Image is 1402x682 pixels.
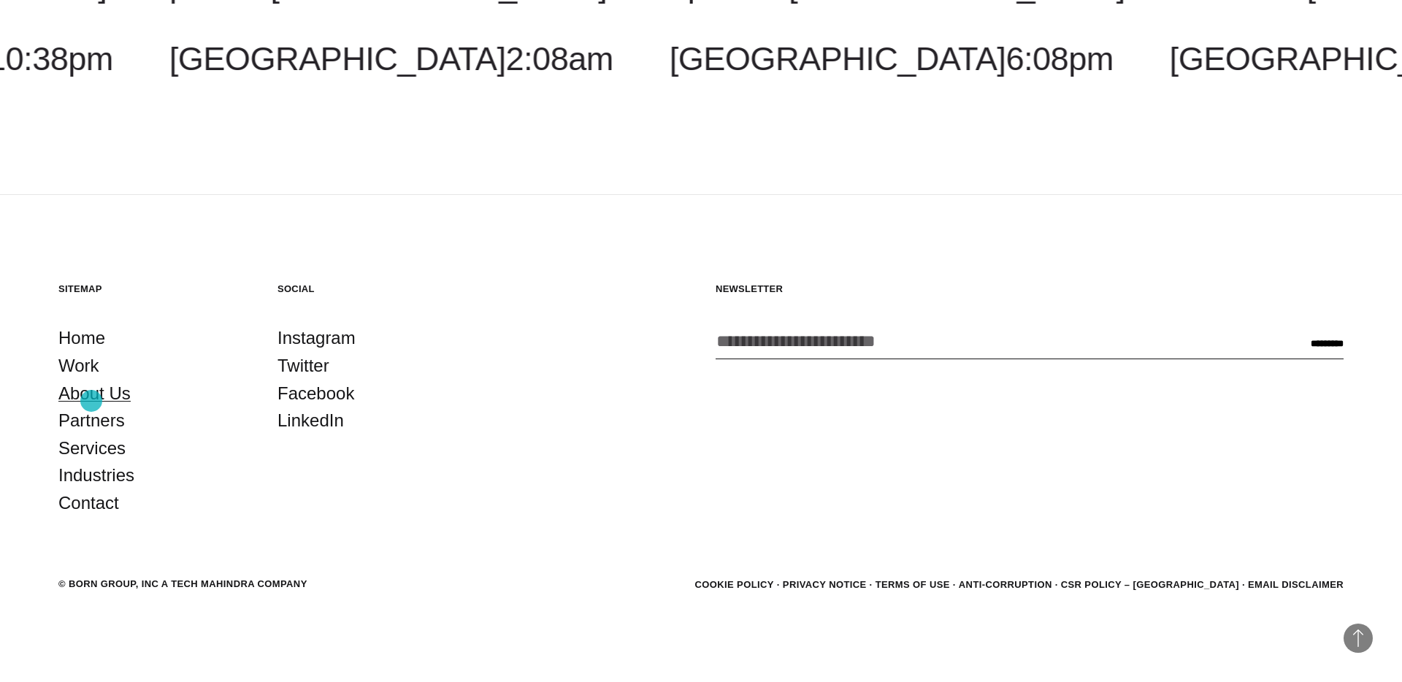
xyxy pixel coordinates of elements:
a: Partners [58,407,125,434]
a: [GEOGRAPHIC_DATA]2:08am [169,40,613,77]
a: Privacy Notice [783,579,867,590]
a: Contact [58,489,119,517]
a: Industries [58,461,134,489]
a: Anti-Corruption [959,579,1052,590]
a: Services [58,434,126,462]
span: 6:08pm [1006,40,1114,77]
h5: Newsletter [716,283,1344,295]
a: Instagram [277,324,356,352]
a: Facebook [277,380,354,407]
button: Back to Top [1344,624,1373,653]
a: Home [58,324,105,352]
a: About Us [58,380,131,407]
a: Cookie Policy [694,579,773,590]
span: 2:08am [506,40,613,77]
a: Twitter [277,352,329,380]
a: Terms of Use [876,579,950,590]
a: [GEOGRAPHIC_DATA]6:08pm [670,40,1114,77]
a: CSR POLICY – [GEOGRAPHIC_DATA] [1061,579,1239,590]
h5: Sitemap [58,283,248,295]
div: © BORN GROUP, INC A Tech Mahindra Company [58,577,307,591]
a: LinkedIn [277,407,344,434]
h5: Social [277,283,467,295]
a: Email Disclaimer [1248,579,1344,590]
a: Work [58,352,99,380]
